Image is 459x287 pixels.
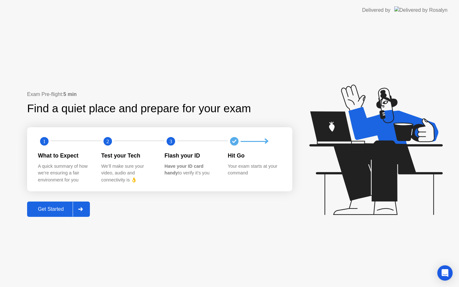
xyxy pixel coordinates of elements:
[101,163,155,184] div: We’ll make sure your video, audio and connectivity is 👌
[27,202,90,217] button: Get Started
[29,206,73,212] div: Get Started
[38,151,91,160] div: What to Expect
[63,92,77,97] b: 5 min
[362,6,390,14] div: Delivered by
[38,163,91,184] div: A quick summary of how we’re ensuring a fair environment for you
[228,163,281,177] div: Your exam starts at your command
[437,265,453,281] div: Open Intercom Messenger
[27,91,292,98] div: Exam Pre-flight:
[170,138,172,144] text: 3
[106,138,109,144] text: 2
[164,151,218,160] div: Flash your ID
[101,151,155,160] div: Test your Tech
[164,163,218,177] div: to verify it’s you
[164,164,203,176] b: Have your ID card handy
[394,6,448,14] img: Delivered by Rosalyn
[43,138,46,144] text: 1
[27,100,252,117] div: Find a quiet place and prepare for your exam
[228,151,281,160] div: Hit Go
